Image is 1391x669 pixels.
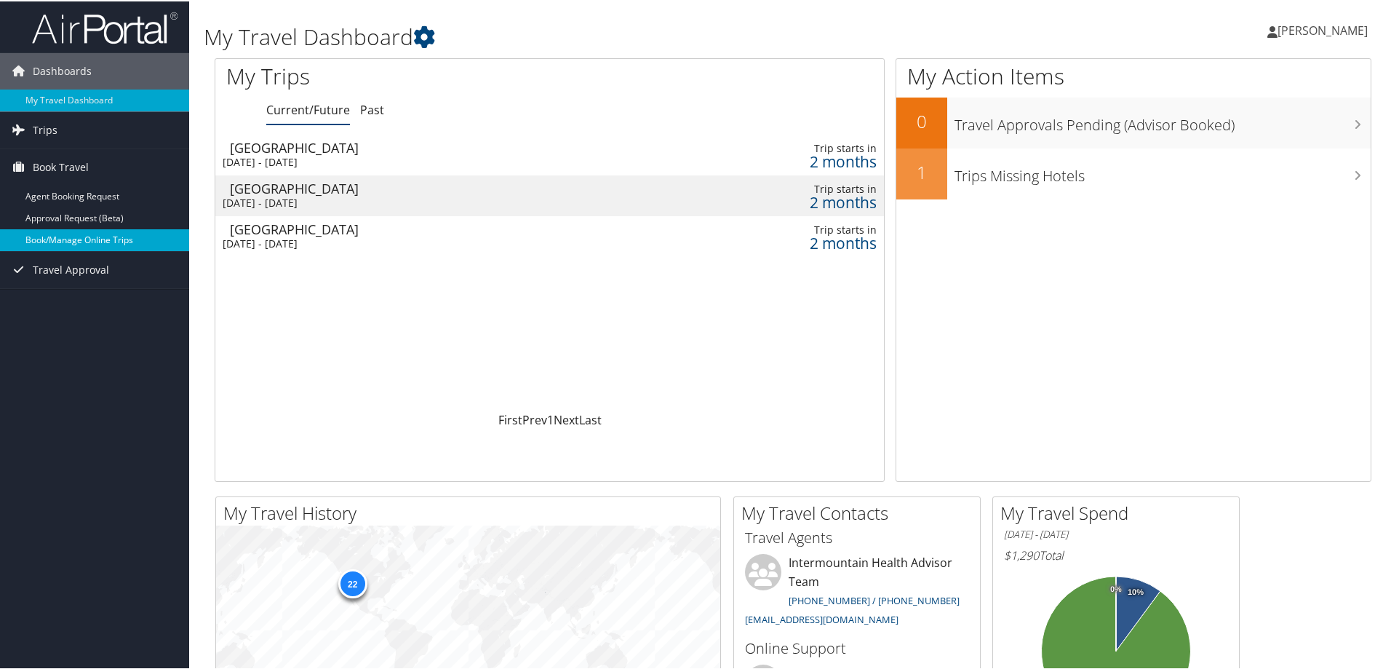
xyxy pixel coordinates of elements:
[579,411,602,427] a: Last
[1000,499,1239,524] h2: My Travel Spend
[738,553,976,630] li: Intermountain Health Advisor Team
[266,100,350,116] a: Current/Future
[554,411,579,427] a: Next
[230,181,632,194] div: [GEOGRAPHIC_DATA]
[1004,526,1228,540] h6: [DATE] - [DATE]
[745,611,898,625] a: [EMAIL_ADDRESS][DOMAIN_NAME]
[789,593,960,606] a: [PHONE_NUMBER] / [PHONE_NUMBER]
[223,195,625,208] div: [DATE] - [DATE]
[33,250,109,287] span: Travel Approval
[33,111,57,147] span: Trips
[1278,21,1368,37] span: [PERSON_NAME]
[1110,584,1122,593] tspan: 0%
[230,221,632,234] div: [GEOGRAPHIC_DATA]
[498,411,522,427] a: First
[32,9,178,44] img: airportal-logo.png
[1267,7,1382,51] a: [PERSON_NAME]
[522,411,547,427] a: Prev
[1128,587,1144,595] tspan: 10%
[1004,546,1228,562] h6: Total
[712,194,877,207] div: 2 months
[712,140,877,154] div: Trip starts in
[954,106,1371,134] h3: Travel Approvals Pending (Advisor Booked)
[954,157,1371,185] h3: Trips Missing Hotels
[223,154,625,167] div: [DATE] - [DATE]
[223,499,720,524] h2: My Travel History
[896,147,1371,198] a: 1Trips Missing Hotels
[204,20,989,51] h1: My Travel Dashboard
[741,499,980,524] h2: My Travel Contacts
[745,637,969,657] h3: Online Support
[745,526,969,547] h3: Travel Agents
[1004,546,1039,562] span: $1,290
[712,222,877,235] div: Trip starts in
[712,235,877,248] div: 2 months
[338,568,367,597] div: 22
[712,181,877,194] div: Trip starts in
[226,60,594,90] h1: My Trips
[360,100,384,116] a: Past
[33,52,92,88] span: Dashboards
[33,148,89,184] span: Book Travel
[547,411,554,427] a: 1
[712,154,877,167] div: 2 months
[896,60,1371,90] h1: My Action Items
[223,236,625,249] div: [DATE] - [DATE]
[896,96,1371,147] a: 0Travel Approvals Pending (Advisor Booked)
[896,108,947,132] h2: 0
[896,159,947,183] h2: 1
[230,140,632,153] div: [GEOGRAPHIC_DATA]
